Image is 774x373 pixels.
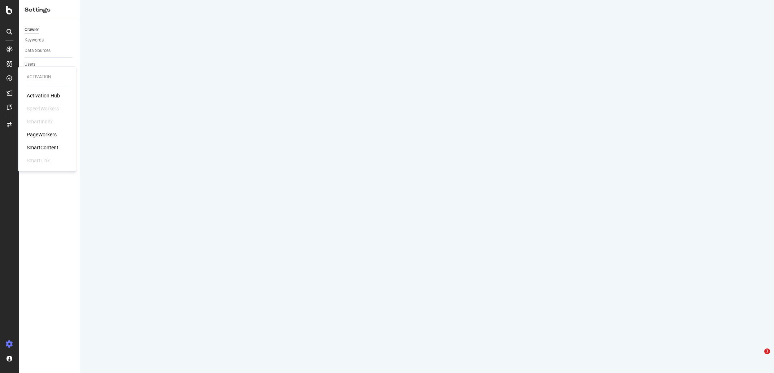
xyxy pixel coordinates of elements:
[749,348,767,366] iframe: Intercom live chat
[25,61,35,68] div: Users
[27,118,53,126] div: SmartIndex
[27,131,57,139] a: PageWorkers
[25,36,44,44] div: Keywords
[764,348,770,354] span: 1
[25,47,51,54] div: Data Sources
[25,47,75,54] a: Data Sources
[25,26,75,34] a: Crawler
[25,61,75,68] a: Users
[25,26,39,34] div: Crawler
[27,157,50,164] div: SmartLink
[27,105,59,113] div: SpeedWorkers
[25,36,75,44] a: Keywords
[27,74,67,80] div: Activation
[27,144,58,152] a: SmartContent
[25,6,74,14] div: Settings
[27,92,60,100] a: Activation Hub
